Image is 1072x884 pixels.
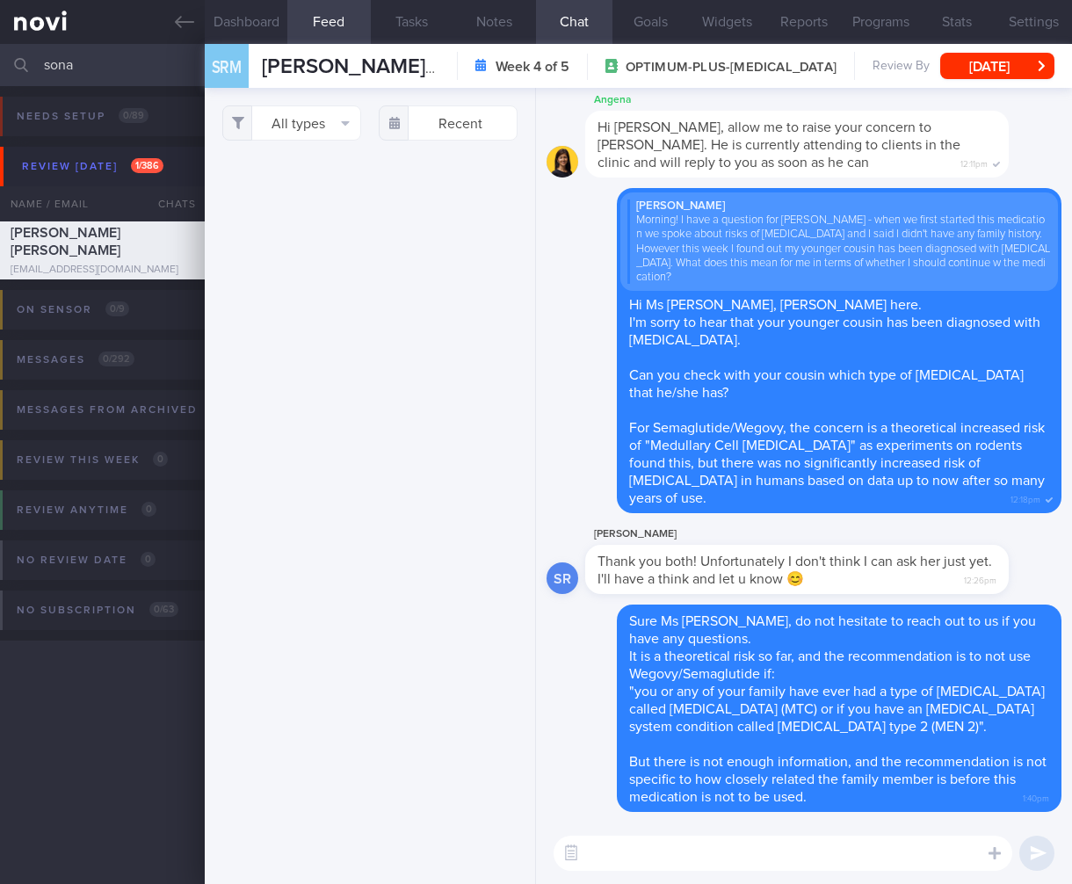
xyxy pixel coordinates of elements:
[119,108,148,123] span: 0 / 89
[627,199,1051,214] div: [PERSON_NAME]
[629,368,1024,400] span: Can you check with your cousin which type of [MEDICAL_DATA] that he/she has?
[18,155,168,178] div: Review [DATE]
[960,154,988,170] span: 12:11pm
[12,348,139,372] div: Messages
[629,315,1040,347] span: I'm sorry to hear that your younger cousin has been diagnosed with [MEDICAL_DATA].
[12,105,153,128] div: Needs setup
[940,53,1054,79] button: [DATE]
[141,502,156,517] span: 0
[98,351,134,366] span: 0 / 292
[12,448,172,472] div: Review this week
[105,301,129,316] span: 0 / 9
[222,105,361,141] button: All types
[585,524,1061,545] div: [PERSON_NAME]
[629,421,1045,505] span: For Semaglutide/Wegovy, the concern is a theoretical increased risk of "Medullary Cell [MEDICAL_D...
[496,58,569,76] strong: Week 4 of 5
[585,90,1061,111] div: Angena
[547,562,578,595] div: SR
[627,214,1051,284] div: Morning! I have a question for [PERSON_NAME] - when we first started this medication we spoke abo...
[141,552,156,567] span: 0
[134,186,205,221] div: Chats
[11,264,194,277] div: [EMAIL_ADDRESS][DOMAIN_NAME]
[200,33,253,101] div: SRM
[153,452,168,467] span: 0
[12,398,242,422] div: Messages from Archived
[873,59,930,75] span: Review By
[626,59,837,76] span: OPTIMUM-PLUS-[MEDICAL_DATA]
[1010,489,1040,506] span: 12:18pm
[131,158,163,173] span: 1 / 386
[11,226,120,257] span: [PERSON_NAME] [PERSON_NAME]
[629,649,1031,681] span: It is a theoretical risk so far, and the recommendation is to not use Wegovy/Semaglutide if:
[12,498,161,522] div: Review anytime
[629,298,922,312] span: Hi Ms [PERSON_NAME], [PERSON_NAME] here.
[12,548,160,572] div: No review date
[262,56,594,77] span: [PERSON_NAME] [PERSON_NAME]
[12,598,183,622] div: No subscription
[598,120,960,170] span: Hi [PERSON_NAME], allow me to raise your concern to [PERSON_NAME]. He is currently attending to c...
[629,755,1047,804] span: But there is not enough information, and the recommendation is not specific to how closely relate...
[149,602,178,617] span: 0 / 63
[629,614,1036,646] span: Sure Ms [PERSON_NAME], do not hesitate to reach out to us if you have any questions.
[629,685,1045,734] span: "you or any of your family have ever had a type of [MEDICAL_DATA] called [MEDICAL_DATA] (MTC) or ...
[1023,788,1049,805] span: 1:40pm
[964,570,996,587] span: 12:26pm
[12,298,134,322] div: On sensor
[598,554,992,586] span: Thank you both! Unfortunately I don't think I can ask her just yet. I'll have a think and let u k...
